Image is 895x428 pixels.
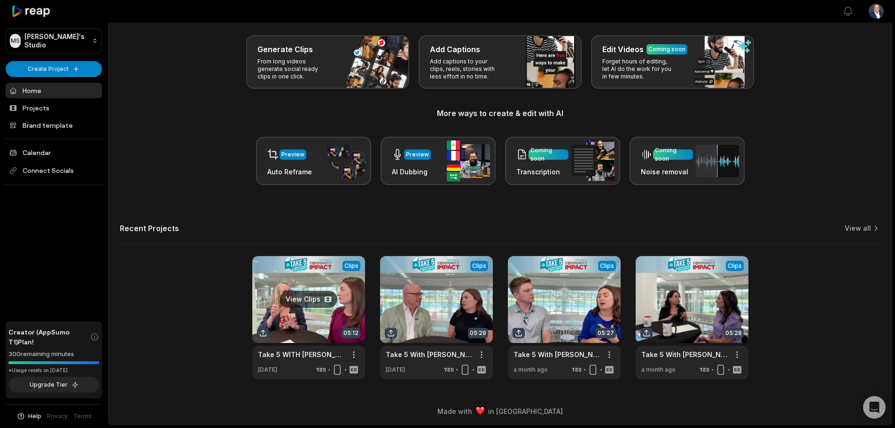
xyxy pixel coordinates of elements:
[430,58,503,80] p: Add captions to your clips, reels, stories with less effort in no time.
[8,350,99,359] div: 300 remaining minutes
[8,327,90,347] span: Creator (AppSumo T1) Plan!
[8,367,99,374] div: *Usage resets on [DATE]
[648,45,685,54] div: Coming soon
[845,224,871,233] a: View all
[476,407,484,415] img: heart emoji
[47,412,68,420] a: Privacy
[6,61,102,77] button: Create Project
[257,44,313,55] h3: Generate Clips
[430,44,480,55] h3: Add Captions
[258,350,344,359] a: Take 5 WITH [PERSON_NAME] - Episode 7
[6,100,102,116] a: Projects
[696,145,739,177] img: noise_removal.png
[267,167,312,177] h3: Auto Reframe
[516,167,568,177] h3: Transcription
[406,150,429,159] div: Preview
[6,162,102,179] span: Connect Socials
[655,146,691,163] div: Coming soon
[16,412,41,420] button: Help
[120,108,880,119] h3: More ways to create & edit with AI
[571,140,615,181] img: transcription.png
[8,377,99,393] button: Upgrade Tier
[6,145,102,160] a: Calendar
[641,350,728,359] a: Take 5 With [PERSON_NAME] - Episode 4b
[530,146,567,163] div: Coming soon
[386,350,472,359] a: Take 5 With [PERSON_NAME] - Episode 6
[257,58,330,80] p: From long videos generate social ready clips in one click.
[120,224,179,233] h2: Recent Projects
[602,44,644,55] h3: Edit Videos
[281,150,304,159] div: Preview
[73,412,92,420] a: Terms
[392,167,431,177] h3: AI Dubbing
[6,83,102,98] a: Home
[863,396,886,419] div: Open Intercom Messenger
[10,34,21,48] div: MS
[322,143,366,179] img: auto_reframe.png
[447,140,490,181] img: ai_dubbing.png
[641,167,693,177] h3: Noise removal
[602,58,675,80] p: Forget hours of editing, let AI do the work for you in few minutes.
[117,406,883,416] div: Made with in [GEOGRAPHIC_DATA]
[6,117,102,133] a: Brand template
[28,412,41,420] span: Help
[514,350,600,359] a: Take 5 With [PERSON_NAME] - Episode 5
[24,32,88,49] p: [PERSON_NAME]'s Studio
